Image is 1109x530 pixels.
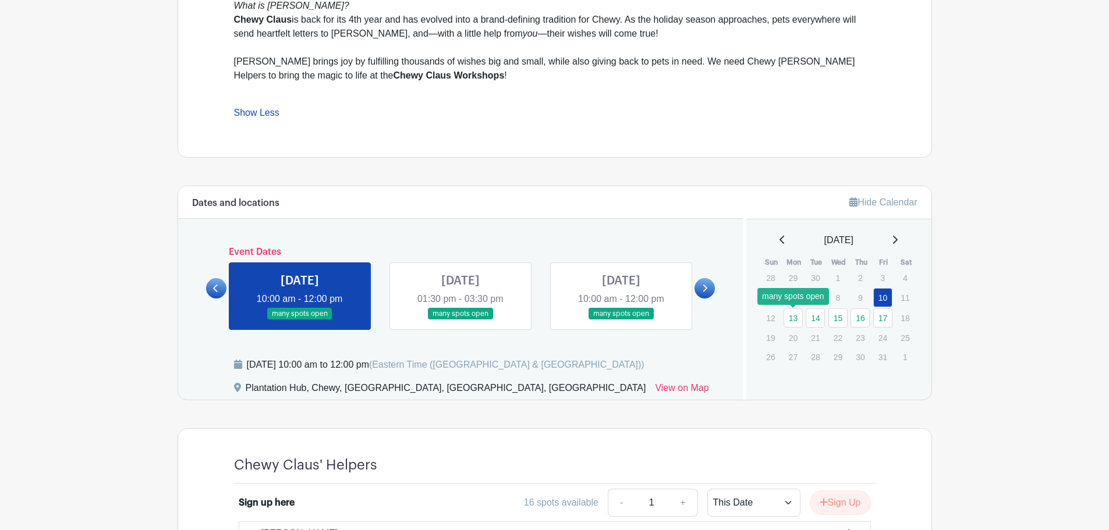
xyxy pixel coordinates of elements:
[873,269,892,287] p: 3
[655,381,708,400] a: View on Map
[828,257,851,268] th: Wed
[810,490,871,515] button: Sign Up
[761,329,780,347] p: 19
[828,308,848,328] a: 15
[851,269,870,287] p: 2
[524,496,598,510] div: 16 spots available
[783,257,806,268] th: Mon
[806,329,825,347] p: 21
[828,269,848,287] p: 1
[828,329,848,347] p: 22
[192,198,279,209] h6: Dates and locations
[247,358,644,372] div: [DATE] 10:00 am to 12:00 pm
[895,257,917,268] th: Sat
[234,15,292,24] strong: Chewy Claus
[234,108,279,122] a: Show Less
[234,55,876,97] div: [PERSON_NAME] brings joy by fulfilling thousands of wishes big and small, while also giving back ...
[784,308,803,328] a: 13
[784,329,803,347] p: 20
[608,489,635,517] a: -
[523,29,547,38] em: you—
[805,257,828,268] th: Tue
[234,1,349,10] em: What is [PERSON_NAME]?
[806,269,825,287] p: 30
[895,289,915,307] p: 11
[873,288,892,307] a: 10
[246,381,646,400] div: Plantation Hub, Chewy, [GEOGRAPHIC_DATA], [GEOGRAPHIC_DATA], [GEOGRAPHIC_DATA]
[761,269,780,287] p: 28
[851,289,870,307] p: 9
[784,269,803,287] p: 29
[895,329,915,347] p: 25
[873,257,895,268] th: Fri
[828,289,848,307] p: 8
[239,496,295,510] div: Sign up here
[849,197,917,207] a: Hide Calendar
[761,348,780,366] p: 26
[760,257,783,268] th: Sun
[873,348,892,366] p: 31
[757,288,829,305] div: many spots open
[895,269,915,287] p: 4
[873,329,892,347] p: 24
[824,233,853,247] span: [DATE]
[393,70,504,80] strong: Chewy Claus Workshops
[895,348,915,366] p: 1
[873,308,892,328] a: 17
[806,348,825,366] p: 28
[234,457,377,474] h4: Chewy Claus' Helpers
[668,489,697,517] a: +
[784,348,803,366] p: 27
[806,308,825,328] a: 14
[850,257,873,268] th: Thu
[761,309,780,327] p: 12
[369,360,644,369] span: (Eastern Time ([GEOGRAPHIC_DATA] & [GEOGRAPHIC_DATA]))
[851,348,870,366] p: 30
[226,247,695,258] h6: Event Dates
[828,348,848,366] p: 29
[895,309,915,327] p: 18
[851,329,870,347] p: 23
[851,308,870,328] a: 16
